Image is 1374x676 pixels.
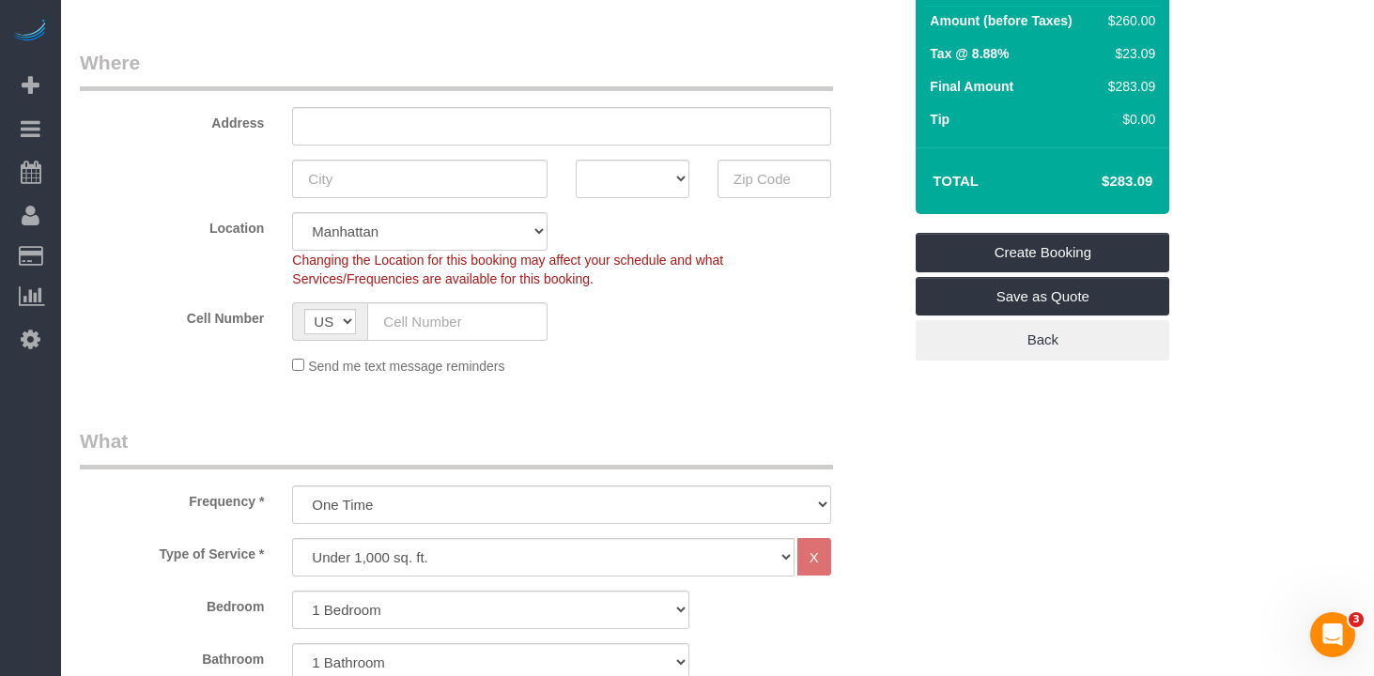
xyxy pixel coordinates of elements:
[66,212,278,238] label: Location
[292,160,548,198] input: City
[367,302,548,341] input: Cell Number
[1310,612,1355,657] iframe: Intercom live chat
[66,538,278,563] label: Type of Service *
[1349,612,1364,627] span: 3
[1101,11,1155,30] div: $260.00
[66,643,278,668] label: Bathroom
[308,359,504,374] span: Send me text message reminders
[930,110,949,129] label: Tip
[11,19,49,45] img: Automaid Logo
[80,49,833,91] legend: Where
[916,277,1169,316] a: Save as Quote
[80,427,833,469] legend: What
[933,173,979,189] strong: Total
[930,11,1072,30] label: Amount (before Taxes)
[1045,174,1152,190] h4: $283.09
[66,591,278,616] label: Bedroom
[1101,44,1155,63] div: $23.09
[1101,77,1155,96] div: $283.09
[292,253,723,286] span: Changing the Location for this booking may affect your schedule and what Services/Frequencies are...
[916,233,1169,272] a: Create Booking
[930,44,1009,63] label: Tax @ 8.88%
[66,302,278,328] label: Cell Number
[718,160,831,198] input: Zip Code
[66,485,278,511] label: Frequency *
[930,77,1013,96] label: Final Amount
[1101,110,1155,129] div: $0.00
[66,107,278,132] label: Address
[916,320,1169,360] a: Back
